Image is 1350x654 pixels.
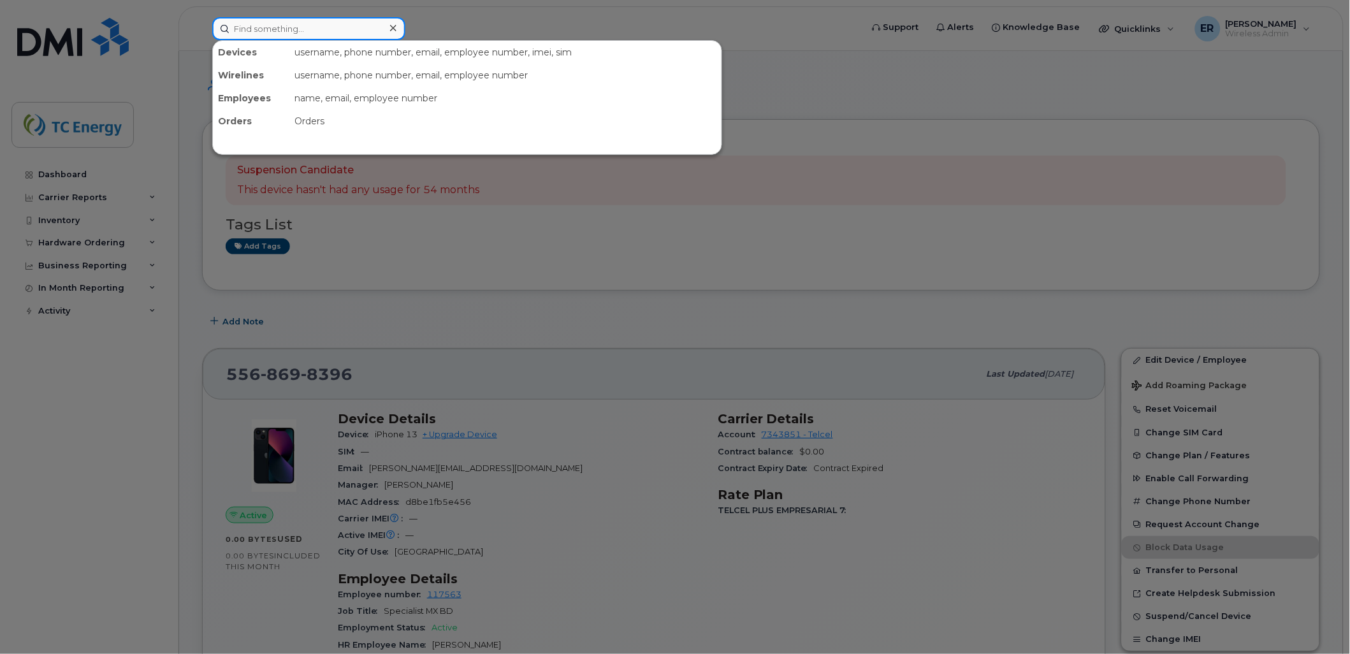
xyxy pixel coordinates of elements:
[213,87,289,110] div: Employees
[1295,599,1340,644] iframe: Messenger Launcher
[289,87,722,110] div: name, email, employee number
[213,110,289,133] div: Orders
[289,41,722,64] div: username, phone number, email, employee number, imei, sim
[213,41,289,64] div: Devices
[213,64,289,87] div: Wirelines
[289,110,722,133] div: Orders
[289,64,722,87] div: username, phone number, email, employee number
